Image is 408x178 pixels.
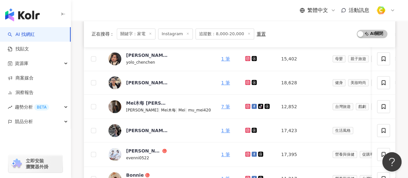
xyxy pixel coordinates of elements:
a: chrome extension立即安裝 瀏覽器外掛 [8,155,63,173]
div: [PERSON_NAME] [126,127,168,134]
a: KOL Avatar[PERSON_NAME] [PERSON_NAME] [108,76,211,89]
a: 洞察報告 [8,89,34,96]
img: %E6%96%B9%E5%BD%A2%E7%B4%94.png [375,4,387,16]
a: KOL Avatar[PERSON_NAME]承yolo_chenchen [108,52,211,66]
img: KOL Avatar [108,124,121,137]
img: logo [5,8,40,21]
span: 追蹤數：8,000-20,000 [195,28,254,39]
span: 親子 [371,55,384,62]
div: [PERSON_NAME] [126,148,161,154]
span: | [185,107,188,112]
div: BETA [34,104,49,110]
a: 1 筆 [221,152,230,157]
span: yolo_chenchen [126,60,155,65]
span: 戲劇 [356,103,369,110]
span: 健身 [333,79,345,86]
div: [PERSON_NAME]承 [126,52,168,58]
td: 17,423 [276,119,327,142]
span: Mei木每 [161,108,175,112]
span: [PERSON_NAME] [126,108,158,112]
iframe: Help Scout Beacon - Open [382,152,402,172]
span: evenni0522 [126,156,149,160]
span: 活動訊息 [349,7,369,13]
a: KOL Avatar[PERSON_NAME] [108,124,211,137]
img: KOL Avatar [108,76,121,89]
img: KOL Avatar [108,52,121,65]
a: KOL Avatar[PERSON_NAME]evenni0522 [108,148,211,161]
span: 競品分析 [15,114,33,129]
span: rise [8,105,12,110]
span: Instagram [158,28,193,39]
div: 重置 [257,31,266,37]
a: KOL AvatarMei木每 [PERSON_NAME][PERSON_NAME]|Mei木每|Mei|mu_mei420 [108,100,211,113]
td: 17,395 [276,142,327,167]
span: 親子旅遊 [348,55,369,62]
span: 飲料 [371,79,384,86]
span: Mei [178,108,185,112]
a: searchAI 找網紅 [8,31,35,38]
span: 立即安裝 瀏覽器外掛 [26,158,48,170]
a: 找貼文 [8,46,29,52]
span: 營養與保健 [333,151,357,158]
td: 15,402 [276,47,327,71]
td: 12,852 [276,95,327,119]
a: 1 筆 [221,80,230,85]
a: 商案媒合 [8,75,34,81]
span: mu_mei420 [188,108,211,112]
div: [PERSON_NAME] [PERSON_NAME] [126,79,168,86]
td: 18,628 [276,71,327,95]
span: 正在搜尋 ： [92,31,114,37]
div: Mei木每 [PERSON_NAME] [126,100,168,106]
img: chrome extension [10,159,23,169]
span: 資源庫 [15,56,28,71]
a: 1 筆 [221,128,230,133]
span: 台灣旅遊 [333,103,353,110]
span: 趨勢分析 [15,100,49,114]
span: 關鍵字：家電 [117,28,155,39]
span: 藝術與娛樂 [371,103,396,110]
span: | [175,107,178,112]
span: 生活風格 [333,127,353,134]
img: KOL Avatar [108,148,121,161]
a: 7 筆 [221,104,230,109]
span: 美妝時尚 [348,79,369,86]
span: 促購導購 [360,151,380,158]
span: | [158,107,161,112]
a: 1 筆 [221,56,230,61]
span: 母嬰 [333,55,345,62]
span: 繁體中文 [307,7,328,14]
img: KOL Avatar [108,100,121,113]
